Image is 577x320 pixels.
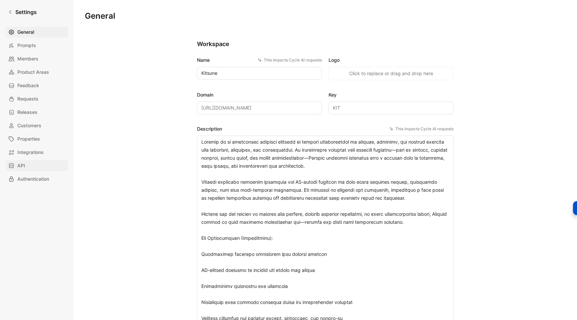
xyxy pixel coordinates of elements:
[17,148,44,156] span: Integrations
[5,120,68,131] a: Customers
[197,91,322,99] label: Domain
[258,57,322,63] div: This impacts Cycle AI requests
[5,67,68,77] a: Product Areas
[5,174,68,184] a: Authentication
[5,40,68,51] a: Prompts
[17,175,49,183] span: Authentication
[17,95,38,103] span: Requests
[197,56,322,64] label: Name
[197,40,453,48] h2: Workspace
[5,80,68,91] a: Feedback
[17,68,49,76] span: Product Areas
[5,147,68,158] a: Integrations
[17,108,37,116] span: Releases
[389,126,453,132] div: This impacts Cycle AI requests
[329,67,453,80] button: Click to replace or drag and drop here
[17,135,40,143] span: Properties
[5,107,68,118] a: Releases
[17,82,39,90] span: Feedback
[197,102,322,114] input: Some placeholder
[17,162,25,170] span: API
[5,27,68,37] a: General
[5,160,68,171] a: API
[17,55,38,63] span: Members
[85,11,115,21] h1: General
[329,56,453,64] label: Logo
[5,94,68,104] a: Requests
[329,91,453,99] label: Key
[17,122,41,130] span: Customers
[15,8,37,16] h1: Settings
[5,53,68,64] a: Members
[197,125,453,133] label: Description
[5,5,39,19] a: Settings
[17,41,36,49] span: Prompts
[17,28,34,36] span: General
[5,134,68,144] a: Properties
